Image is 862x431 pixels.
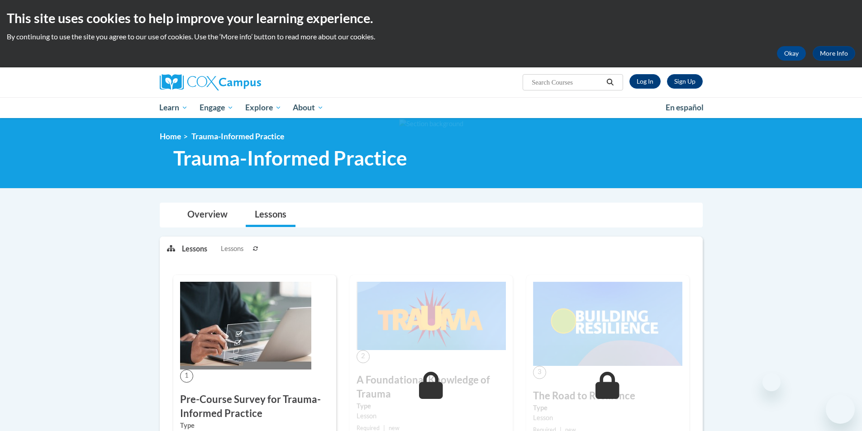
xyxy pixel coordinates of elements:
a: En español [660,98,710,117]
img: Course Image [533,282,682,366]
span: En español [666,103,704,112]
span: About [293,102,324,113]
a: Explore [239,97,287,118]
span: 2 [357,350,370,363]
div: Main menu [146,97,716,118]
img: Course Image [357,282,506,350]
img: Cox Campus [160,74,261,90]
iframe: Button to launch messaging window [826,395,855,424]
label: Type [180,421,329,431]
div: Lesson [533,413,682,423]
img: Course Image [180,282,311,369]
span: Lessons [221,244,243,254]
button: Okay [777,46,806,61]
span: 1 [180,369,193,383]
span: Learn [159,102,188,113]
iframe: Close message [762,373,781,391]
a: About [287,97,329,118]
a: Home [160,132,181,141]
div: Lesson [357,411,506,421]
button: Search [603,77,617,88]
span: Trauma-Informed Practice [173,146,407,170]
span: 3 [533,366,546,379]
span: Trauma-Informed Practice [191,132,284,141]
a: Overview [178,203,237,227]
span: Engage [200,102,233,113]
a: Register [667,74,703,89]
h3: A Foundational Knowledge of Trauma [357,373,506,401]
label: Type [533,403,682,413]
a: Log In [629,74,661,89]
a: More Info [813,46,855,61]
h3: The Road to Resilience [533,389,682,403]
h2: This site uses cookies to help improve your learning experience. [7,9,855,27]
label: Type [357,401,506,411]
h3: Pre-Course Survey for Trauma-Informed Practice [180,393,329,421]
p: Lessons [182,244,207,254]
a: Cox Campus [160,74,332,90]
input: Search Courses [531,77,603,88]
img: Section background [399,119,463,129]
a: Engage [194,97,239,118]
span: Explore [245,102,281,113]
p: By continuing to use the site you agree to our use of cookies. Use the ‘More info’ button to read... [7,32,855,42]
a: Lessons [246,203,295,227]
a: Learn [154,97,194,118]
